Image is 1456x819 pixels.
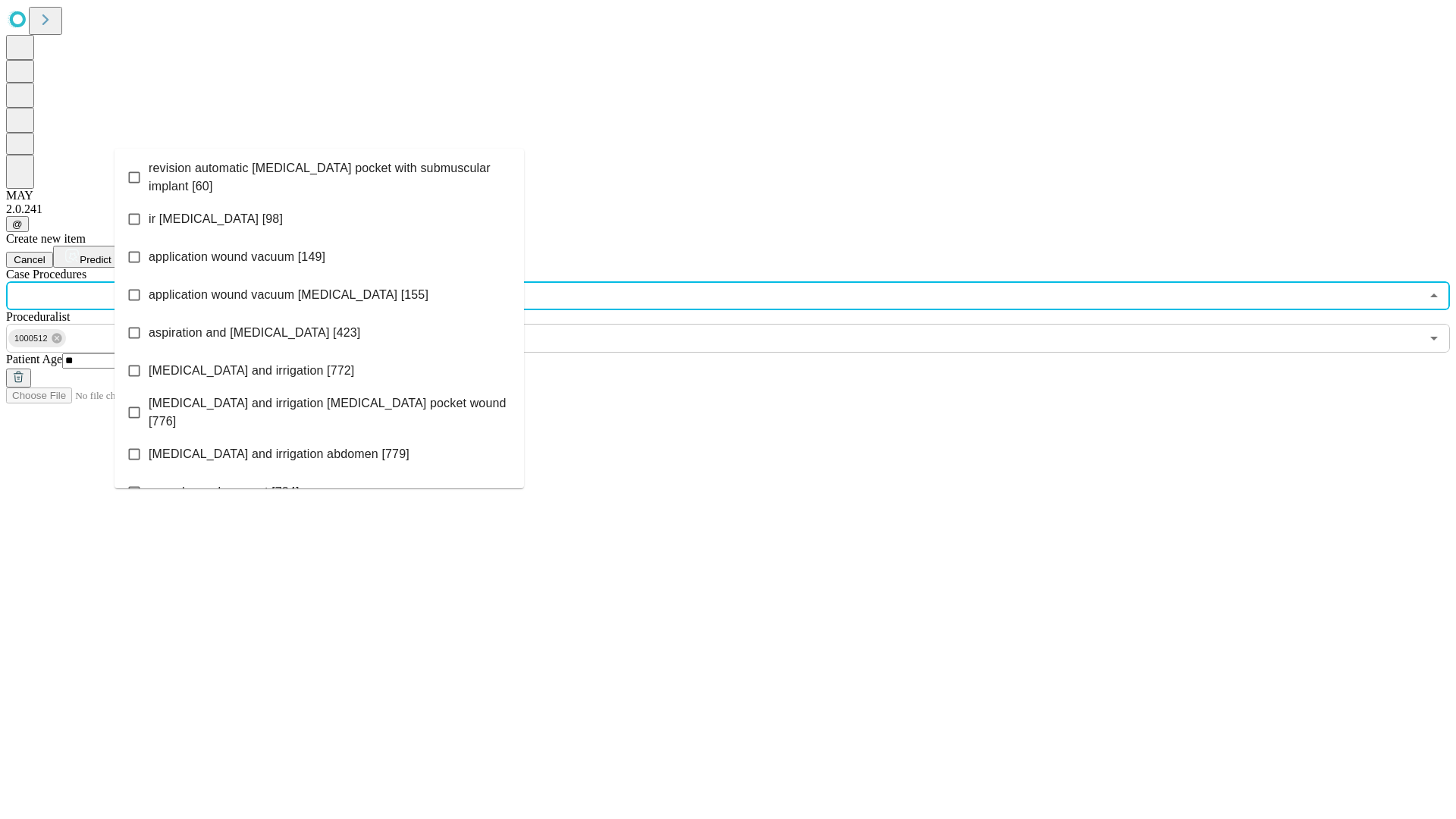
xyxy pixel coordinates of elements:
[6,310,70,323] span: Proceduralist
[8,330,54,347] span: 1000512
[80,254,111,265] span: Predict
[6,252,53,268] button: Cancel
[149,286,428,304] span: application wound vacuum [MEDICAL_DATA] [155]
[53,246,123,268] button: Predict
[6,268,86,281] span: Scheduled Procedure
[149,445,409,463] span: [MEDICAL_DATA] and irrigation abdomen [779]
[149,210,283,228] span: ir [MEDICAL_DATA] [98]
[14,254,45,265] span: Cancel
[149,248,325,266] span: application wound vacuum [149]
[8,329,66,347] div: 1000512
[6,189,1450,202] div: MAY
[6,216,29,232] button: @
[149,159,512,196] span: revision automatic [MEDICAL_DATA] pocket with submuscular implant [60]
[6,202,1450,216] div: 2.0.241
[149,324,360,342] span: aspiration and [MEDICAL_DATA] [423]
[1423,328,1445,349] button: Open
[12,218,23,230] span: @
[149,394,512,431] span: [MEDICAL_DATA] and irrigation [MEDICAL_DATA] pocket wound [776]
[6,232,86,245] span: Create new item
[6,353,62,366] span: Patient Age
[1423,285,1445,306] button: Close
[149,362,354,380] span: [MEDICAL_DATA] and irrigation [772]
[149,483,300,501] span: wound vac placement [784]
